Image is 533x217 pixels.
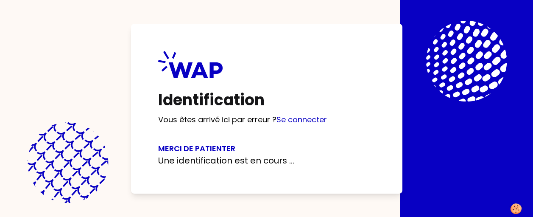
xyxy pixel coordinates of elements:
p: Une identification est en cours ... [158,155,375,166]
a: Se connecter [276,114,327,125]
h1: Identification [158,92,375,109]
h3: Merci de patienter [158,143,375,155]
p: Vous êtes arrivé ici par erreur ? [158,114,375,126]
